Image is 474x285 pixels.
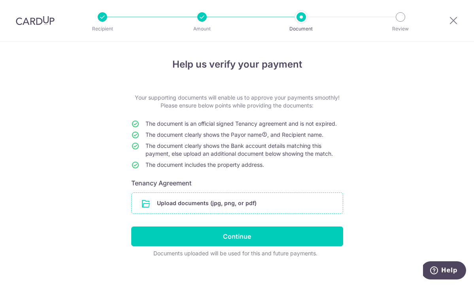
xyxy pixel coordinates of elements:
[131,57,343,72] h4: Help us verify your payment
[423,261,466,281] iframe: Opens a widget where you can find more information
[73,25,132,33] p: Recipient
[371,25,430,33] p: Review
[131,178,343,188] h6: Tenancy Agreement
[145,131,323,138] span: The document clearly shows the Payor name , and Recipient name.
[131,226,343,246] input: Continue
[16,16,55,25] img: CardUp
[145,161,264,168] span: The document includes the property address.
[131,249,340,257] div: Documents uploaded will be used for this and future payments.
[131,94,343,109] p: Your supporting documents will enable us to approve your payments smoothly! Please ensure below p...
[145,142,333,157] span: The document clearly shows the Bank account details matching this payment, else upload an additio...
[173,25,231,33] p: Amount
[145,120,337,127] span: The document is an official signed Tenancy agreement and is not expired.
[131,193,343,214] div: Upload documents (jpg, png, or pdf)
[272,25,330,33] p: Document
